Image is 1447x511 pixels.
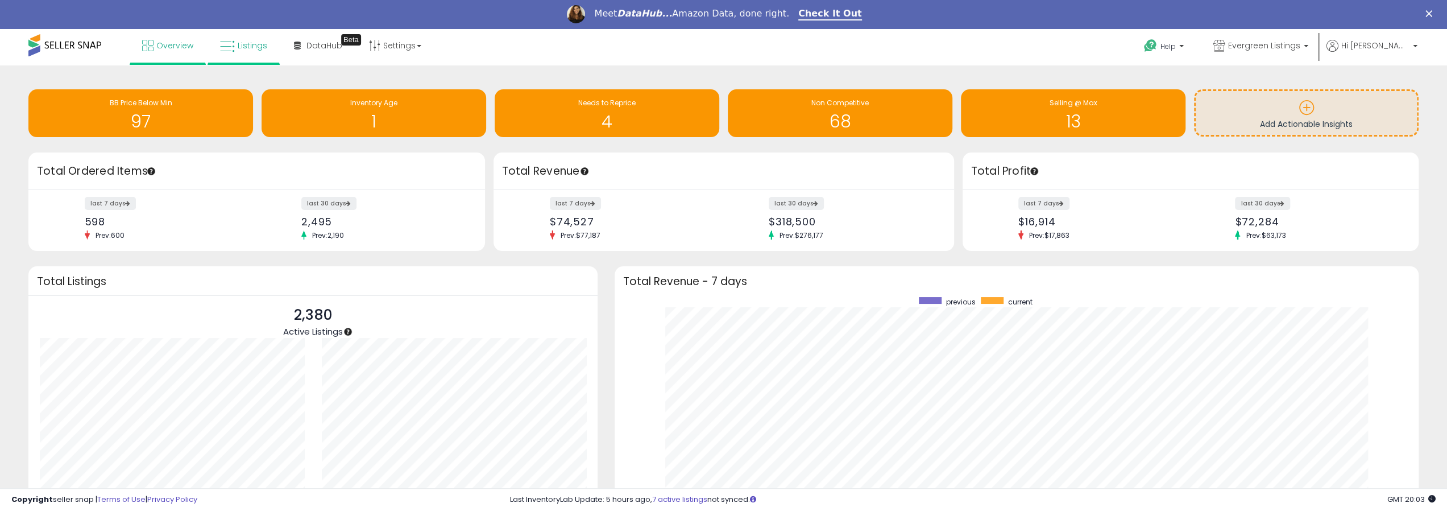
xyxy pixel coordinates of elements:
div: Tooltip anchor [146,166,156,176]
span: Prev: $276,177 [774,230,829,240]
span: Evergreen Listings [1228,40,1300,51]
div: Last InventoryLab Update: 5 hours ago, not synced. [510,494,1436,505]
a: DataHub [285,28,351,63]
label: last 30 days [1235,197,1290,210]
h3: Total Profit [971,163,1411,179]
span: Inventory Age [350,98,397,108]
span: Selling @ Max [1050,98,1097,108]
div: Tooltip anchor [579,166,590,176]
span: Prev: $63,173 [1240,230,1291,240]
i: Get Help [1143,39,1158,53]
p: 2,380 [283,304,343,326]
h3: Total Revenue [502,163,946,179]
div: $72,284 [1235,216,1399,228]
label: last 30 days [301,197,356,210]
span: Prev: 600 [90,230,130,240]
span: current [1007,297,1032,307]
span: 2025-09-12 20:03 GMT [1387,494,1436,505]
span: Prev: $77,187 [555,230,606,240]
span: Prev: 2,190 [306,230,350,240]
span: Active Listings [283,325,343,337]
div: $74,527 [550,216,715,228]
span: Non Competitive [811,98,869,108]
h1: 13 [967,112,1180,131]
label: last 7 days [550,197,601,210]
h3: Total Listings [37,277,589,286]
a: Privacy Policy [147,494,197,505]
a: Evergreen Listings [1205,28,1317,65]
h3: Total Ordered Items [37,163,476,179]
span: Needs to Reprice [578,98,636,108]
span: DataHub [306,40,342,51]
i: DataHub... [617,8,672,19]
div: $318,500 [769,216,934,228]
label: last 7 days [1018,197,1069,210]
div: 2,495 [301,216,465,228]
a: 7 active listings [652,494,707,505]
a: Listings [212,28,276,63]
div: Close [1425,10,1437,17]
a: Add Actionable Insights [1196,91,1417,135]
h1: 68 [733,112,947,131]
span: Overview [156,40,193,51]
strong: Copyright [11,494,53,505]
h1: 97 [34,112,247,131]
h1: 1 [267,112,480,131]
div: Tooltip anchor [341,34,361,46]
span: Listings [238,40,267,51]
a: Overview [134,28,202,63]
span: BB Price Below Min [110,98,172,108]
a: Inventory Age 1 [262,89,486,137]
a: Selling @ Max 13 [961,89,1185,137]
div: Tooltip anchor [1029,166,1039,176]
h3: Total Revenue - 7 days [623,277,1410,286]
a: Settings [360,28,430,63]
div: seller snap | | [11,494,197,505]
a: Hi [PERSON_NAME] [1326,40,1417,65]
i: Click here to read more about un-synced listings. [750,496,756,503]
h1: 4 [500,112,714,131]
span: Prev: $17,863 [1023,230,1075,240]
div: Meet Amazon Data, done right. [594,8,789,19]
a: Check It Out [798,8,862,20]
a: Non Competitive 68 [728,89,952,137]
a: Terms of Use [97,494,146,505]
div: $16,914 [1018,216,1182,228]
span: Hi [PERSON_NAME] [1341,40,1409,51]
span: previous [946,297,975,307]
a: Needs to Reprice 4 [495,89,719,137]
div: 598 [85,216,248,228]
span: Help [1160,42,1176,51]
a: Help [1135,30,1195,65]
span: Add Actionable Insights [1260,118,1353,130]
label: last 7 days [85,197,136,210]
img: Profile image for Georgie [567,5,585,23]
div: Tooltip anchor [343,327,353,337]
label: last 30 days [769,197,824,210]
a: BB Price Below Min 97 [28,89,253,137]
